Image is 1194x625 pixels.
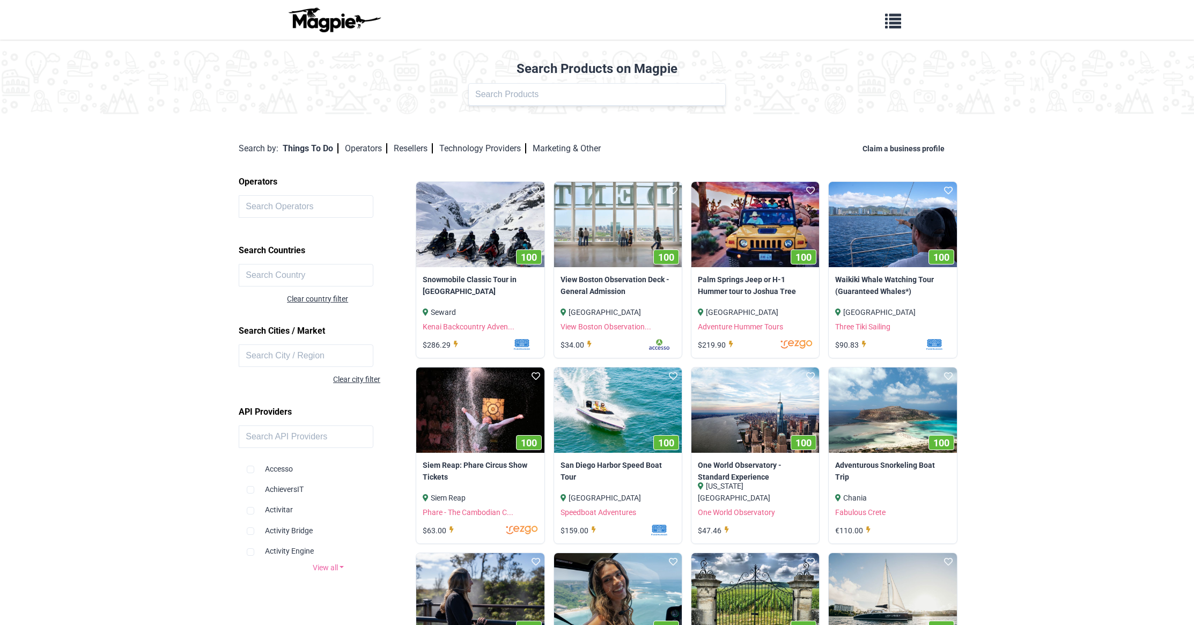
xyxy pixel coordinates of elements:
a: Resellers [394,143,433,153]
div: [GEOGRAPHIC_DATA] [561,492,675,504]
a: Siem Reap: Phare Circus Show Tickets [423,459,537,483]
a: Technology Providers [439,143,526,153]
span: 100 [795,437,812,448]
div: Siem Reap [423,492,537,504]
span: 100 [521,252,537,263]
a: Palm Springs Jeep or H-1 Hummer tour to Joshua Tree [698,274,813,298]
a: Waikiki Whale Watching Tour (Guaranteed Whales*) [835,274,950,298]
div: $34.00 [561,339,595,351]
a: Adventurous Snorkeling Boat Trip [835,459,950,483]
img: Snowmobile Classic Tour in Kenai Fjords National Park image [416,182,544,267]
div: [US_STATE][GEOGRAPHIC_DATA] [698,480,813,504]
input: Search Country [239,264,373,286]
a: Snowmobile Classic Tour in [GEOGRAPHIC_DATA] [423,274,537,298]
a: Phare - The Cambodian C... [423,508,513,517]
a: 100 [691,182,819,267]
div: [GEOGRAPHIC_DATA] [835,306,950,318]
a: View Boston Observation... [561,322,651,331]
div: Search by: [239,142,278,156]
span: 100 [658,437,674,448]
div: $63.00 [423,525,457,536]
a: Marketing & Other [533,143,601,153]
span: 100 [933,437,949,448]
a: Three Tiki Sailing [835,322,890,331]
h2: API Providers [239,403,418,421]
div: Accesso [247,454,410,475]
a: 100 [691,367,819,453]
a: San Diego Harbor Speed Boat Tour [561,459,675,483]
div: $159.00 [561,525,599,536]
a: 100 [829,182,956,267]
div: $47.46 [698,525,732,536]
input: Search City / Region [239,344,373,367]
div: [GEOGRAPHIC_DATA] [698,306,813,318]
a: One World Observatory [698,508,775,517]
input: Search Operators [239,195,373,218]
h2: Search Cities / Market [239,322,418,340]
img: rfmmbjnnyrazl4oou2zc.svg [616,339,675,350]
a: 100 [554,182,682,267]
img: logo-ab69f6fb50320c5b225c76a69d11143b.png [286,7,382,33]
img: mf1jrhtrrkrdcsvakxwt.svg [479,339,538,350]
div: Activity Engine [247,536,410,557]
a: Adventure Hummer Tours [698,322,783,331]
img: Waikiki Whale Watching Tour (Guaranteed Whales*) image [829,182,956,267]
a: Claim a business profile [863,144,949,153]
a: Speedboat Adventures [561,508,636,517]
span: 100 [658,252,674,263]
div: Clear city filter [239,373,380,385]
a: 100 [416,182,544,267]
div: $90.83 [835,339,869,351]
span: 100 [795,252,812,263]
a: 100 [554,367,682,453]
a: 100 [416,367,544,453]
a: View all [239,562,418,573]
div: $219.90 [698,339,736,351]
img: San Diego Harbor Speed Boat Tour image [554,367,682,453]
img: Adventurous Snorkeling Boat Trip image [829,367,956,453]
div: Activity Bridge [247,516,410,536]
a: Fabulous Crete [835,508,886,517]
a: Operators [345,143,387,153]
div: AchieversIT [247,475,410,495]
div: Chania [835,492,950,504]
a: 100 [829,367,956,453]
img: View Boston Observation Deck - General Admission image [554,182,682,267]
img: mf1jrhtrrkrdcsvakxwt.svg [891,339,950,350]
h2: Search Countries [239,241,418,260]
img: jnlrevnfoudwrkxojroq.svg [479,525,538,535]
img: One World Observatory - Standard Experience image [691,367,819,453]
div: [GEOGRAPHIC_DATA] [561,306,675,318]
div: €110.00 [835,525,874,536]
div: Activitar [247,495,410,516]
img: jnlrevnfoudwrkxojroq.svg [754,339,813,350]
div: Seward [423,306,537,318]
h2: Search Products on Magpie [6,61,1188,77]
input: Search Products [468,83,726,106]
div: Clear country filter [287,293,418,305]
h2: Operators [239,173,418,191]
span: 100 [933,252,949,263]
a: Kenai Backcountry Adven... [423,322,514,331]
div: $286.29 [423,339,461,351]
input: Search API Providers [239,425,373,448]
img: Palm Springs Jeep or H-1 Hummer tour to Joshua Tree image [691,182,819,267]
img: Siem Reap: Phare Circus Show Tickets image [416,367,544,453]
a: View Boston Observation Deck - General Admission [561,274,675,298]
a: One World Observatory - Standard Experience [698,459,813,483]
img: mf1jrhtrrkrdcsvakxwt.svg [616,525,675,535]
span: 100 [521,437,537,448]
a: Things To Do [283,143,338,153]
